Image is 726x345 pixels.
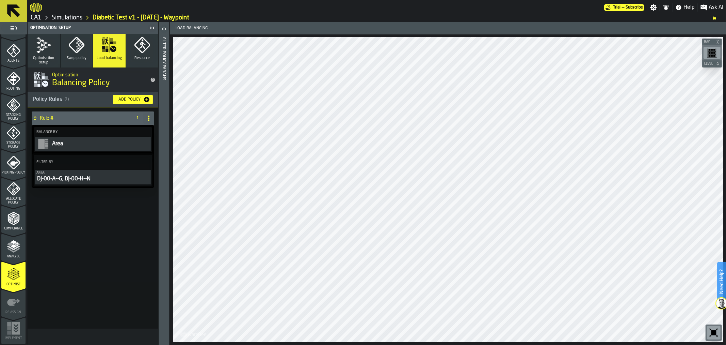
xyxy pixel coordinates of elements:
[30,14,723,22] nav: Breadcrumb
[52,78,110,89] span: Balancing Policy
[626,5,643,10] span: Subscribe
[1,150,26,177] li: menu Picking Policy
[1,197,26,205] span: Allocate Policy
[65,97,69,102] span: ( 1 )
[30,56,57,65] span: Optimisation setup
[1,234,26,261] li: menu Analyse
[702,60,722,67] button: button-
[35,170,151,184] button: Area:DJ-00-A--G, DJ-00-H--N
[31,14,42,21] a: link-to-/wh/i/76e2a128-1b54-4d66-80d4-05ae4c277723
[116,97,143,102] div: Add Policy
[36,171,149,175] div: Area:
[33,95,108,104] div: Policy Rules
[35,137,151,151] div: PolicyFilterItem-undefined
[35,137,151,151] button: Area
[134,56,150,60] span: Resource
[51,140,149,148] div: Area
[703,62,714,66] span: Level
[1,227,26,230] span: Compliance
[1,141,26,149] span: Storage Policy
[28,92,158,107] h3: title-section-[object Object]
[1,178,26,205] li: menu Allocate Policy
[1,94,26,121] li: menu Stacking Policy
[683,3,695,12] span: Help
[1,255,26,258] span: Analyse
[113,95,153,104] button: button-Add Policy
[1,87,26,91] span: Routing
[1,171,26,175] span: Picking Policy
[52,14,82,21] a: link-to-/wh/i/76e2a128-1b54-4d66-80d4-05ae4c277723
[1,24,26,33] label: button-toggle-Toggle Full Menu
[1,289,26,317] li: menu Re-assign
[1,261,26,289] li: menu Optimise
[647,4,660,11] label: button-toggle-Settings
[673,3,697,12] label: button-toggle-Help
[1,336,26,340] span: Implement
[174,327,213,341] a: logo-header
[622,5,624,10] span: —
[660,4,672,11] label: button-toggle-Notifications
[173,26,450,31] span: Load balancing
[702,45,722,60] div: button-toolbar-undefined
[147,24,157,32] label: button-toggle-Close me
[32,111,130,125] div: Rule #
[35,159,139,166] label: Filter By
[30,26,71,30] span: Optimisation: Setup
[709,3,723,12] span: Ask AI
[718,262,725,301] label: Need Help?
[1,311,26,314] span: Re-assign
[135,116,141,121] span: 1
[708,327,719,338] svg: Reset zoom and position
[702,39,722,45] button: button-
[52,71,145,78] h2: Sub Title
[1,206,26,233] li: menu Compliance
[67,56,86,60] span: Swap policy
[706,325,722,341] div: button-toolbar-undefined
[1,113,26,121] span: Stacking Policy
[604,4,644,11] a: link-to-/wh/i/76e2a128-1b54-4d66-80d4-05ae4c277723/pricing/
[28,67,158,92] div: title-Balancing Policy
[604,4,644,11] div: Menu Subscription
[93,14,189,21] a: link-to-/wh/i/76e2a128-1b54-4d66-80d4-05ae4c277723/simulations/4bc1ba70-0fb4-469a-aaae-d6a07a032042
[35,129,151,136] label: Balance By
[35,170,151,184] div: PolicyFilterItem-Area
[1,59,26,63] span: Agents
[30,1,42,14] a: logo-header
[1,283,26,286] span: Optimise
[36,175,149,183] div: DJ-00-A--G, DJ-00-H--N
[159,24,169,36] label: button-toggle-Open
[1,122,26,149] li: menu Storage Policy
[1,66,26,93] li: menu Routing
[1,10,26,37] li: menu Heatmaps
[703,40,714,44] span: Bay
[613,5,620,10] span: Trial
[40,116,130,121] h4: Rule #
[159,22,169,345] header: Filter Policy Params
[1,38,26,65] li: menu Agents
[698,3,726,12] label: button-toggle-Ask AI
[162,36,166,343] div: Filter Policy Params
[97,56,122,60] span: Load balancing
